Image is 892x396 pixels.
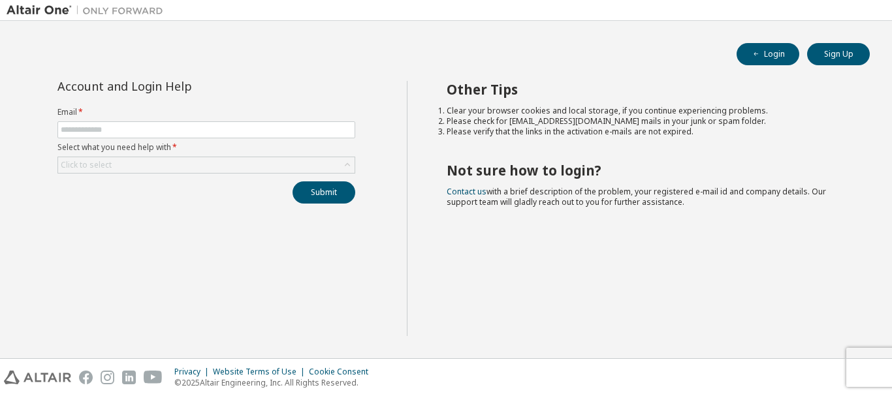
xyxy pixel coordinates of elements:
[57,81,296,91] div: Account and Login Help
[807,43,870,65] button: Sign Up
[447,127,847,137] li: Please verify that the links in the activation e-mails are not expired.
[213,367,309,377] div: Website Terms of Use
[57,107,355,117] label: Email
[447,116,847,127] li: Please check for [EMAIL_ADDRESS][DOMAIN_NAME] mails in your junk or spam folder.
[447,186,486,197] a: Contact us
[58,157,355,173] div: Click to select
[61,160,112,170] div: Click to select
[737,43,799,65] button: Login
[447,186,826,207] span: with a brief description of the problem, your registered e-mail id and company details. Our suppo...
[447,81,847,98] h2: Other Tips
[144,371,163,384] img: youtube.svg
[57,142,355,153] label: Select what you need help with
[309,367,376,377] div: Cookie Consent
[101,371,114,384] img: instagram.svg
[293,181,355,204] button: Submit
[122,371,136,384] img: linkedin.svg
[174,377,376,388] p: © 2025 Altair Engineering, Inc. All Rights Reserved.
[7,4,170,17] img: Altair One
[4,371,71,384] img: altair_logo.svg
[79,371,93,384] img: facebook.svg
[174,367,213,377] div: Privacy
[447,162,847,179] h2: Not sure how to login?
[447,106,847,116] li: Clear your browser cookies and local storage, if you continue experiencing problems.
